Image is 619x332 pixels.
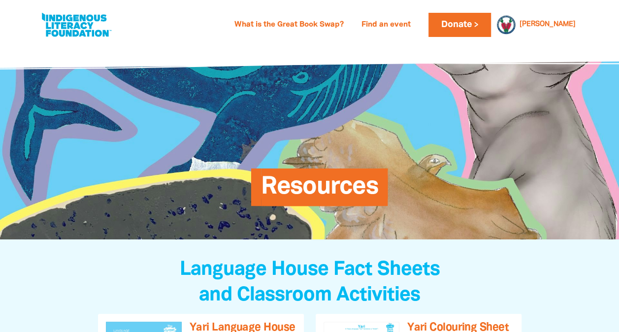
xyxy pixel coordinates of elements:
a: Find an event [356,17,417,33]
span: Language House Fact Sheets [180,261,440,279]
a: What is the Great Book Swap? [228,17,350,33]
a: [PERSON_NAME] [520,21,576,28]
span: and Classroom Activities [199,286,420,304]
span: Resources [261,176,378,206]
a: Donate [428,13,490,37]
